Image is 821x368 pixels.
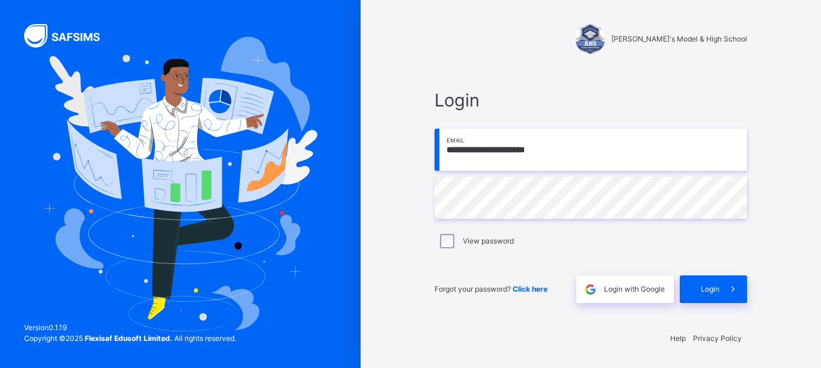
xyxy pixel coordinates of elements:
[670,334,686,343] a: Help
[513,284,548,293] a: Click here
[24,322,236,333] span: Version 0.1.19
[604,284,665,295] span: Login with Google
[693,334,742,343] a: Privacy Policy
[24,24,114,48] img: SAFSIMS Logo
[43,37,317,331] img: Hero Image
[701,284,719,295] span: Login
[85,334,172,343] strong: Flexisaf Edusoft Limited.
[584,283,597,296] img: google.396cfc9801f0270233282035f929180a.svg
[463,236,514,247] label: View password
[611,34,747,44] span: [PERSON_NAME]'s Model & High School
[435,284,548,293] span: Forgot your password?
[24,334,236,343] span: Copyright © 2025 All rights reserved.
[435,87,747,113] span: Login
